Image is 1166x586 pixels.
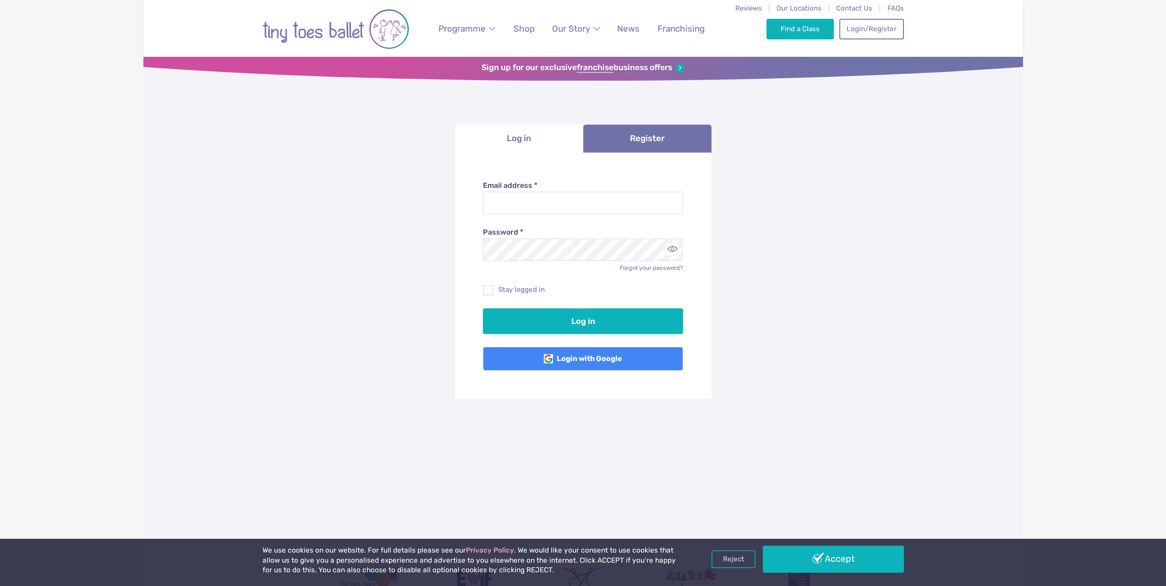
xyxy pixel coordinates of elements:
a: Programme [434,18,499,39]
strong: franchise [577,63,613,73]
label: Email address * [483,181,683,191]
a: Find a Class [766,19,834,39]
a: Shop [509,18,539,39]
a: Privacy Policy [466,546,514,554]
a: Sign up for our exclusivefranchisebusiness offers [482,63,684,73]
a: Our Locations [777,4,821,12]
span: Our Story [552,23,590,34]
label: Stay logged in [483,285,683,295]
button: Toggle password visibility [666,243,679,256]
a: Register [583,125,712,153]
a: Reject [712,550,755,568]
a: Accept [763,546,904,572]
span: Shop [514,23,535,34]
span: Programme [438,23,486,34]
a: FAQs [887,4,904,12]
a: News [613,18,644,39]
label: Password * [483,227,683,237]
img: Google Logo [544,354,553,363]
a: Our Story [547,18,604,39]
a: Login/Register [839,19,903,39]
p: We use cookies on our website. For full details please see our . We would like your consent to us... [263,546,679,575]
span: News [617,23,640,34]
a: Franchising [653,18,709,39]
a: Forgot your password? [620,264,683,271]
img: tiny toes ballet [263,6,409,52]
span: Franchising [657,23,705,34]
a: Reviews [735,4,762,12]
a: Contact Us [836,4,872,12]
a: Login with Google [483,347,683,371]
button: Log in [483,308,683,334]
div: Log in [455,153,712,399]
